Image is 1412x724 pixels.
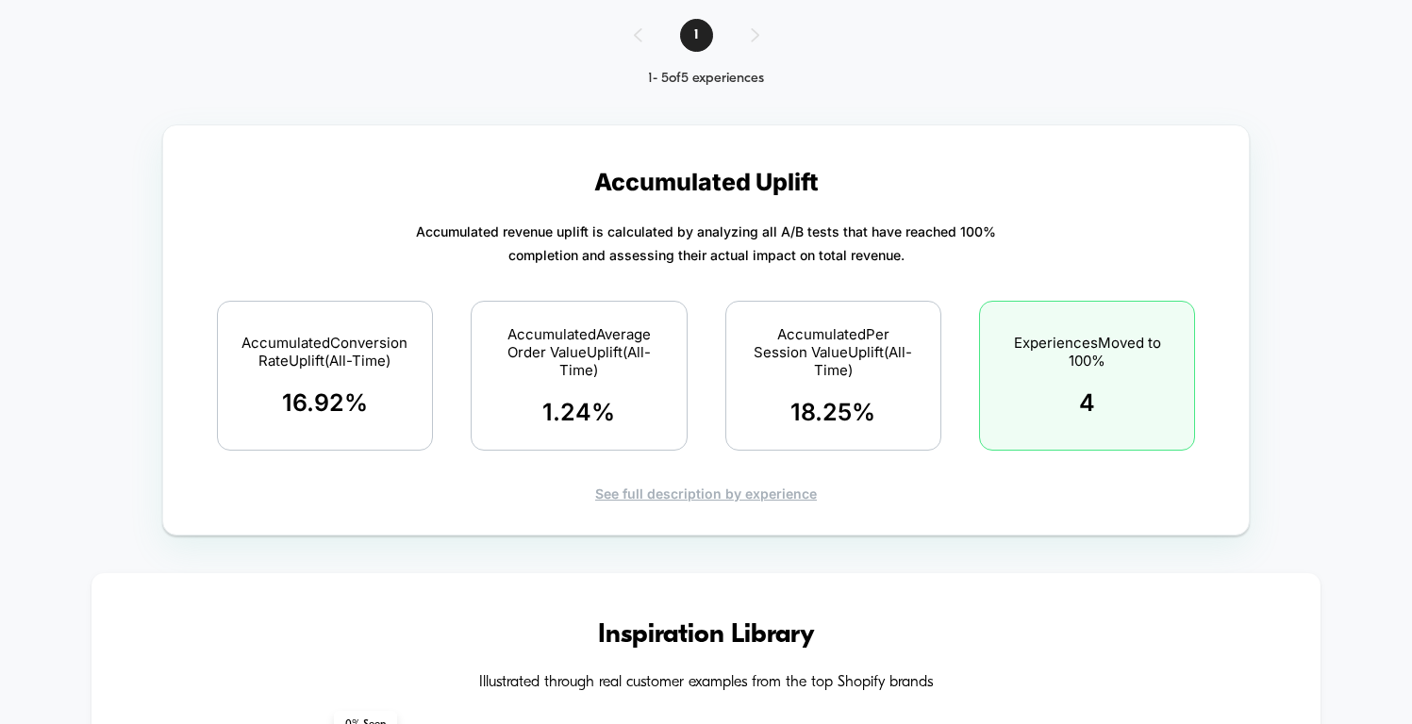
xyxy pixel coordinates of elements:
[615,71,797,87] div: 1 - 5 of 5 experiences
[1004,334,1171,370] span: Experiences Moved to 100%
[196,485,1216,502] div: See full description by experience
[750,325,917,379] span: Accumulated Per Session Value Uplift (All-Time)
[1079,388,1095,417] span: 4
[790,398,875,426] span: 18.25 %
[680,19,713,52] span: 1
[241,334,408,370] span: Accumulated Conversion Rate Uplift (All-Time)
[148,620,1263,650] h3: Inspiration Library
[495,325,662,379] span: Accumulated Average Order Value Uplift (All-Time)
[416,220,996,267] p: Accumulated revenue uplift is calculated by analyzing all A/B tests that have reached 100% comple...
[282,388,368,417] span: 16.92 %
[542,398,615,426] span: 1.24 %
[148,674,1263,692] h4: Illustrated through real customer examples from the top Shopify brands
[594,168,819,196] p: Accumulated Uplift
